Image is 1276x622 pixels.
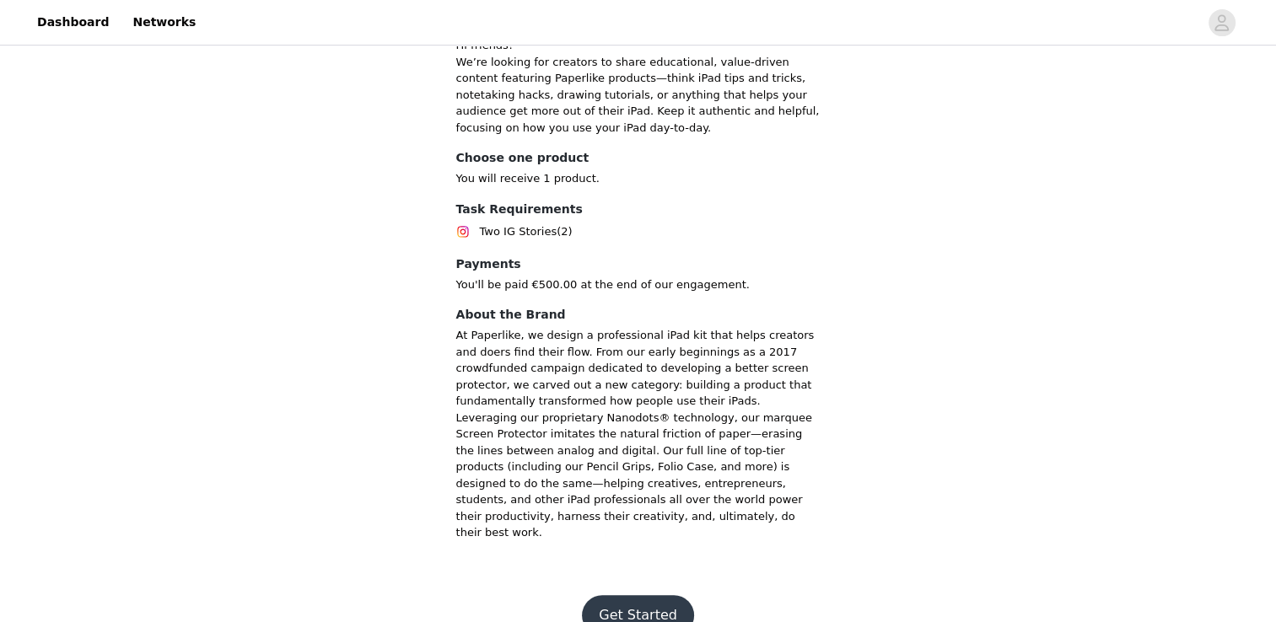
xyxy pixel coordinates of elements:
[1214,9,1230,36] div: avatar
[122,3,206,41] a: Networks
[27,3,119,41] a: Dashboard
[456,327,821,541] p: At Paperlike, we design a professional iPad kit that helps creators and doers find their flow. Fr...
[557,223,572,240] span: (2)
[456,201,821,218] h4: Task Requirements
[456,225,470,239] img: Instagram Icon
[456,149,821,167] h4: Choose one product
[456,170,821,187] p: You will receive 1 product.
[480,223,557,240] span: Two IG Stories
[456,276,821,293] p: You'll be paid €500.00 at the end of our engagement.
[456,306,821,324] h4: About the Brand
[456,54,821,137] p: We’re looking for creators to share educational, value-driven content featuring Paperlike product...
[456,255,821,273] h4: Payments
